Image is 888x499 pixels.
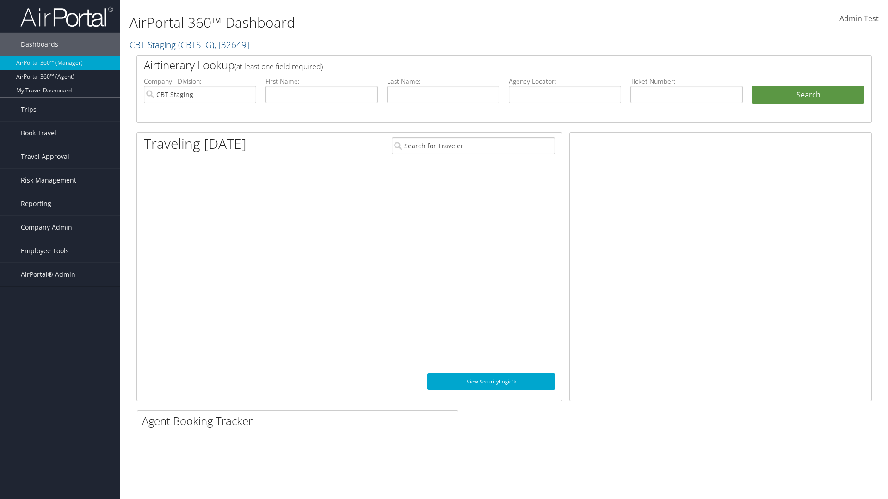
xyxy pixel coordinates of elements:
[752,86,864,104] button: Search
[21,216,72,239] span: Company Admin
[144,134,247,153] h1: Traveling [DATE]
[839,13,879,24] span: Admin Test
[630,77,743,86] label: Ticket Number:
[144,77,256,86] label: Company - Division:
[387,77,499,86] label: Last Name:
[21,192,51,215] span: Reporting
[20,6,113,28] img: airportal-logo.png
[265,77,378,86] label: First Name:
[392,137,555,154] input: Search for Traveler
[21,263,75,286] span: AirPortal® Admin
[129,38,249,51] a: CBT Staging
[178,38,214,51] span: ( CBTSTG )
[21,169,76,192] span: Risk Management
[21,98,37,121] span: Trips
[21,145,69,168] span: Travel Approval
[839,5,879,33] a: Admin Test
[21,33,58,56] span: Dashboards
[234,61,323,72] span: (at least one field required)
[214,38,249,51] span: , [ 32649 ]
[21,239,69,262] span: Employee Tools
[144,57,803,73] h2: Airtinerary Lookup
[21,122,56,145] span: Book Travel
[509,77,621,86] label: Agency Locator:
[129,13,629,32] h1: AirPortal 360™ Dashboard
[142,413,458,429] h2: Agent Booking Tracker
[427,373,555,390] a: View SecurityLogic®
